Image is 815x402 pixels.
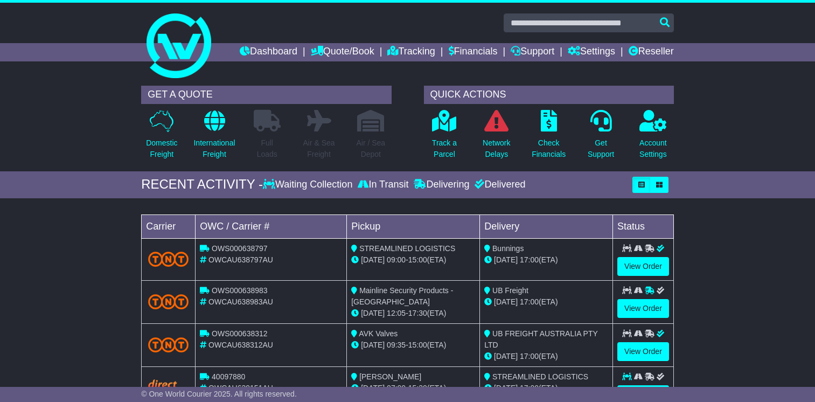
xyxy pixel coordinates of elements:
a: Financials [449,43,498,61]
td: Carrier [142,214,196,238]
span: OWS000638312 [212,329,268,338]
img: Direct.png [148,379,189,396]
div: - (ETA) [351,254,475,266]
p: Full Loads [254,137,281,160]
span: Bunnings [492,244,524,253]
a: Settings [568,43,615,61]
span: STREAMLINED LOGISTICS [359,244,455,253]
span: OWCAU638983AU [208,297,273,306]
span: 15:00 [408,255,427,264]
a: Track aParcel [431,109,457,166]
span: 12:05 [387,309,406,317]
span: UB FREIGHT AUSTRALIA PTY LTD [484,329,597,349]
span: [DATE] [494,352,518,361]
span: 17:30 [408,309,427,317]
a: DomesticFreight [145,109,178,166]
span: OWS000638797 [212,244,268,253]
span: 17:00 [520,384,539,392]
span: 40097880 [212,372,245,381]
a: Tracking [387,43,435,61]
p: Account Settings [639,137,667,160]
img: TNT_Domestic.png [148,294,189,309]
a: AccountSettings [639,109,667,166]
span: [DATE] [494,297,518,306]
span: Mainline Security Products - [GEOGRAPHIC_DATA] [351,286,453,306]
div: (ETA) [484,296,608,308]
a: GetSupport [587,109,615,166]
span: 15:30 [408,384,427,392]
span: OWS000638983 [212,286,268,295]
span: UB Freight [492,286,528,295]
span: OWCAU639151AU [208,384,273,392]
a: View Order [617,299,669,318]
p: Track a Parcel [432,137,457,160]
span: 17:00 [520,352,539,361]
td: Pickup [347,214,480,238]
div: (ETA) [484,351,608,362]
p: Air & Sea Freight [303,137,335,160]
span: [PERSON_NAME] [359,372,421,381]
p: Air / Sea Depot [356,137,385,160]
p: International Freight [193,137,235,160]
div: Waiting Collection [263,179,355,191]
p: Domestic Freight [146,137,177,160]
div: - (ETA) [351,308,475,319]
span: AVK Valves [359,329,398,338]
a: View Order [617,342,669,361]
div: QUICK ACTIONS [424,86,674,104]
span: 09:00 [387,255,406,264]
a: Dashboard [240,43,297,61]
span: 17:00 [520,297,539,306]
a: Reseller [629,43,674,61]
span: 09:35 [387,341,406,349]
a: CheckFinancials [531,109,566,166]
span: [DATE] [494,384,518,392]
p: Get Support [588,137,614,160]
span: [DATE] [361,341,385,349]
div: - (ETA) [351,339,475,351]
img: TNT_Domestic.png [148,252,189,266]
a: InternationalFreight [193,109,235,166]
p: Check Financials [532,137,566,160]
span: © One World Courier 2025. All rights reserved. [141,390,297,398]
img: TNT_Domestic.png [148,337,189,352]
a: View Order [617,257,669,276]
span: 17:00 [520,255,539,264]
span: [DATE] [361,309,385,317]
span: 07:00 [387,384,406,392]
div: RECENT ACTIVITY - [141,177,263,192]
span: [DATE] [361,255,385,264]
div: (ETA) [484,254,608,266]
div: (ETA) [484,383,608,394]
td: Status [613,214,674,238]
span: [DATE] [361,384,385,392]
div: Delivered [472,179,525,191]
div: Delivering [411,179,472,191]
td: Delivery [480,214,613,238]
p: Network Delays [483,137,510,160]
div: GET A QUOTE [141,86,391,104]
a: Quote/Book [311,43,374,61]
span: STREAMLINED LOGISTICS [492,372,588,381]
span: [DATE] [494,255,518,264]
span: OWCAU638312AU [208,341,273,349]
div: In Transit [355,179,411,191]
span: 15:00 [408,341,427,349]
span: OWCAU638797AU [208,255,273,264]
a: Support [511,43,554,61]
div: - (ETA) [351,383,475,394]
a: NetworkDelays [482,109,511,166]
td: OWC / Carrier # [196,214,347,238]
